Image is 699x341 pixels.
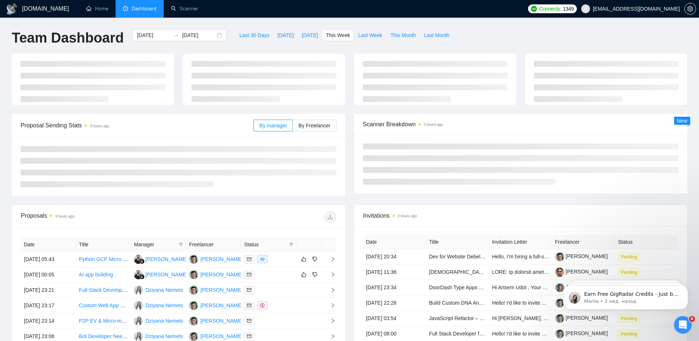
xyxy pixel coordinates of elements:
[324,334,335,339] span: right
[302,31,318,39] span: [DATE]
[189,318,243,323] a: YN[PERSON_NAME]
[299,255,308,264] button: like
[145,332,183,340] div: Dziyana Nemets
[674,316,692,334] iframe: Intercom live chat
[618,330,640,338] span: Pending
[685,6,696,12] span: setting
[134,256,188,262] a: FG[PERSON_NAME]
[310,255,319,264] button: dislike
[21,313,76,329] td: [DATE] 23:14
[134,270,143,279] img: FG
[539,5,561,13] span: Connects:
[21,211,178,223] div: Proposals
[134,301,143,310] img: DN
[426,311,489,326] td: JavaScript Refactor – Lightweight Chatbot Loader
[200,301,243,309] div: [PERSON_NAME]
[179,242,183,247] span: filter
[134,287,183,293] a: DNDziyana Nemets
[555,330,608,336] a: [PERSON_NAME]
[677,118,687,124] span: New
[132,6,156,12] span: Dashboard
[386,29,420,41] button: This Month
[555,268,564,277] img: c1ShFV_8YHc2hlzxyCknVJ8_n-UyjIseKuYF1qj5xDg6BWvPDMObX9mvEp642todZ_
[189,316,198,326] img: YN
[134,271,188,277] a: FG[PERSON_NAME]
[200,271,243,279] div: [PERSON_NAME]
[247,257,251,261] span: mail
[324,318,335,323] span: right
[324,257,335,262] span: right
[86,6,108,12] a: homeHome
[301,272,306,277] span: like
[189,302,243,308] a: YN[PERSON_NAME]
[429,284,646,290] a: DoorDash Type Apps Add New Features Adding Farmers To Our Restaurants & Grocers Sellers
[618,269,643,275] a: Pending
[260,257,265,261] span: eye
[289,242,294,247] span: filter
[363,120,679,129] span: Scanner Breakdown
[79,318,166,324] a: P2P EV & Micro-mobility Platform Dev
[363,249,426,265] td: [DATE] 20:34
[139,259,145,264] img: gigradar-bm.png
[298,123,330,128] span: By Freelancer
[426,280,489,295] td: DoorDash Type Apps Add New Features Adding Farmers To Our Restaurants & Grocers Sellers
[429,331,605,337] a: Full Stack Developer for AI-Powered User Interface and Document Extraction
[324,287,335,293] span: right
[324,303,335,308] span: right
[429,315,542,321] a: JavaScript Refactor – Lightweight Chatbot Loader
[189,256,243,262] a: YN[PERSON_NAME]
[689,316,695,322] span: 6
[189,255,198,264] img: YN
[247,319,251,323] span: mail
[173,32,179,38] span: to
[555,253,608,259] a: [PERSON_NAME]
[189,333,243,339] a: YN[PERSON_NAME]
[322,29,354,41] button: This Week
[552,270,699,321] iframe: Intercom notifications сообщение
[12,29,124,47] h1: Team Dashboard
[6,3,18,15] img: logo
[21,252,76,267] td: [DATE] 05:43
[123,6,128,11] span: dashboard
[173,32,179,38] span: swap-right
[145,271,188,279] div: [PERSON_NAME]
[139,274,145,279] img: gigradar-bm.png
[247,334,251,338] span: mail
[186,237,241,252] th: Freelancer
[363,295,426,311] td: [DATE] 22:28
[145,255,188,263] div: [PERSON_NAME]
[398,214,417,218] time: 3 hours ago
[189,271,243,277] a: YN[PERSON_NAME]
[79,287,155,293] a: Full-Stack Developer (MVP Build)
[429,269,678,275] a: [DEMOGRAPHIC_DATA] Speakers of Polish – Talent Bench for Future Managed Services Recording Projects
[555,329,564,338] img: c1Tebym3BND9d52IcgAhOjDIggZNrr93DrArCnDDhQCo9DNa2fMdUdlKkX3cX7l7jn
[134,286,143,295] img: DN
[354,29,386,41] button: Last Week
[21,283,76,298] td: [DATE] 23:21
[200,255,243,263] div: [PERSON_NAME]
[424,123,443,127] time: 3 hours ago
[134,318,183,323] a: DNDziyana Nemets
[363,235,426,249] th: Date
[189,332,198,341] img: YN
[79,272,113,277] a: AI app building
[55,214,74,218] time: 3 hours ago
[259,123,287,128] span: By manager
[426,295,489,311] td: Build Custom DNA Analysis + Supplement Recommendation Website design + code.
[273,29,298,41] button: [DATE]
[145,301,183,309] div: Dziyana Nemets
[189,287,243,293] a: YN[PERSON_NAME]
[326,31,350,39] span: This Week
[137,31,170,39] input: Start date
[21,237,76,252] th: Date
[260,303,265,308] span: dollar
[171,6,198,12] a: searchScanner
[310,270,319,279] button: dislike
[200,286,243,294] div: [PERSON_NAME]
[134,316,143,326] img: DN
[189,301,198,310] img: YN
[76,237,131,252] th: Title
[363,265,426,280] td: [DATE] 11:36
